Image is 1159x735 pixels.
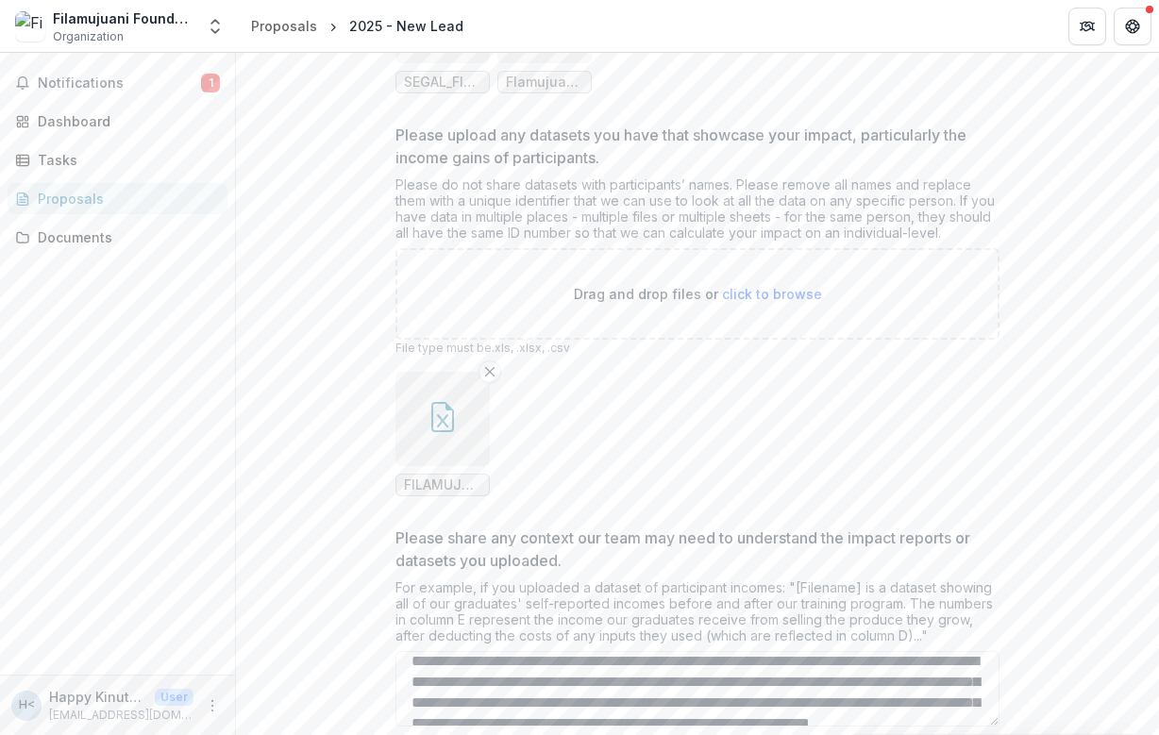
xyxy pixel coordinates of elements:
[38,75,201,92] span: Notifications
[8,183,227,214] a: Proposals
[395,526,988,572] p: Please share any context our team may need to understand the impact reports or datasets you uploa...
[244,12,325,40] a: Proposals
[38,111,212,131] div: Dashboard
[395,579,999,651] div: For example, if you uploaded a dataset of participant incomes: "[Filename] is a dataset showing a...
[53,28,124,45] span: Organization
[8,144,227,175] a: Tasks
[38,189,212,209] div: Proposals
[404,477,481,493] span: FILAMUJUANI ALUMNI INCOME DATA.xlsx
[38,150,212,170] div: Tasks
[201,694,224,717] button: More
[202,8,228,45] button: Open entity switcher
[201,74,220,92] span: 1
[395,340,999,357] p: File type must be .xls, .xlsx, .csv
[19,699,35,711] div: Happy Kinuthia <happy@filamujuani.org>
[349,16,463,36] div: 2025 - New Lead
[1114,8,1151,45] button: Get Help
[404,75,481,91] span: SEGAL_FILAMUJUANI_M&E_REPORT_JULY_2025-2.pdf
[395,124,988,169] p: Please upload any datasets you have that showcase your impact, particularly the income gains of p...
[506,75,583,91] span: Flamujuani Foundation Q1 report 2025.docx.pdf
[15,11,45,42] img: Filamujuani Foundation
[8,222,227,253] a: Documents
[53,8,194,28] div: Filamujuani Foundation
[251,16,317,36] div: Proposals
[49,707,193,724] p: [EMAIL_ADDRESS][DOMAIN_NAME]
[722,286,822,302] span: click to browse
[38,227,212,247] div: Documents
[479,360,501,383] button: Remove File
[244,12,471,40] nav: breadcrumb
[155,689,193,706] p: User
[574,284,822,304] p: Drag and drop files or
[8,106,227,137] a: Dashboard
[395,176,999,248] div: Please do not share datasets with participants’ names. Please remove all names and replace them w...
[49,687,147,707] p: Happy Kinuthia <[EMAIL_ADDRESS][DOMAIN_NAME]>
[8,68,227,98] button: Notifications1
[395,372,490,496] div: Remove FileFILAMUJUANI ALUMNI INCOME DATA.xlsx
[1068,8,1106,45] button: Partners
